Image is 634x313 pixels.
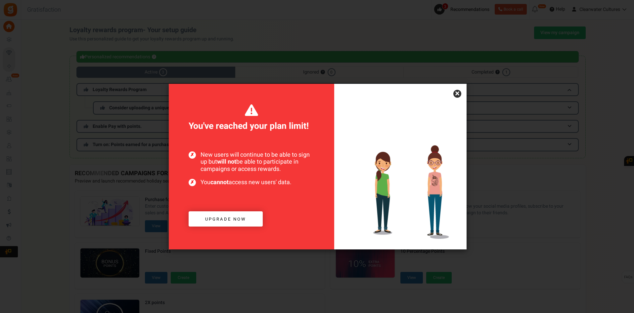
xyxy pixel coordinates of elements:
[189,104,314,133] span: You've reached your plan limit!
[189,179,314,186] span: You access new users' data.
[205,216,246,222] span: Upgrade now
[334,117,467,249] img: Increased users
[453,90,461,98] a: ×
[217,157,236,166] b: will not
[189,211,263,227] a: Upgrade now
[189,151,314,173] span: New users will continue to be able to sign up but be able to participate in campaigns or access r...
[210,178,229,187] b: cannot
